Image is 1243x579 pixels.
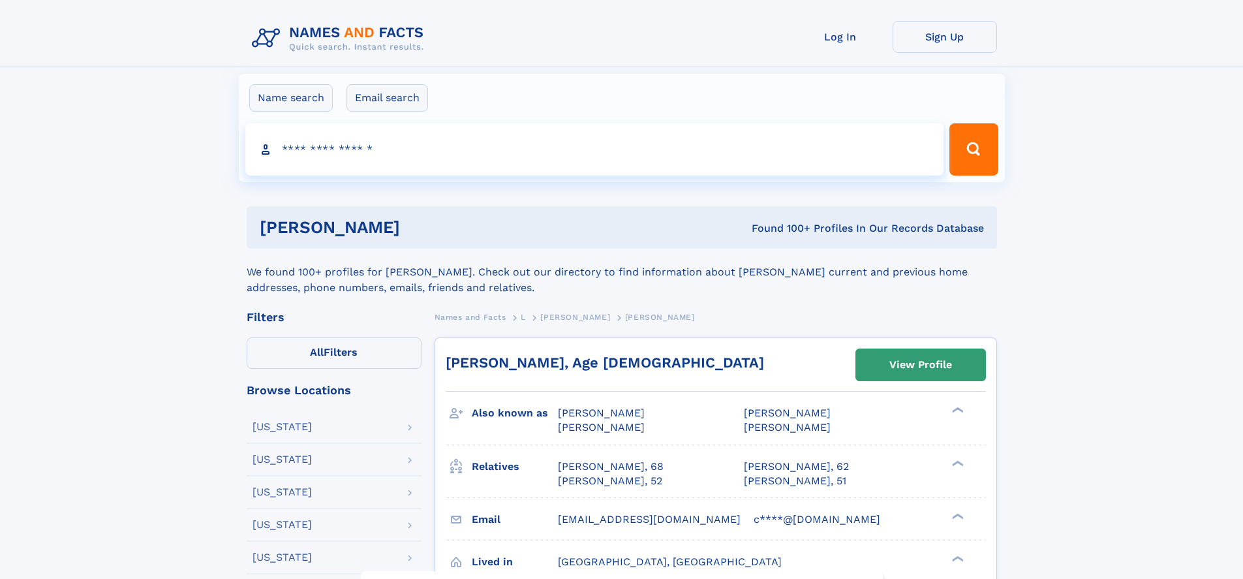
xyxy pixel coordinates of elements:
[558,407,645,419] span: [PERSON_NAME]
[253,422,312,432] div: [US_STATE]
[575,221,984,236] div: Found 100+ Profiles In Our Records Database
[558,474,662,488] a: [PERSON_NAME], 52
[446,354,764,371] a: [PERSON_NAME], Age [DEMOGRAPHIC_DATA]
[253,487,312,497] div: [US_STATE]
[245,123,944,176] input: search input
[521,309,526,325] a: L
[856,349,985,381] a: View Profile
[247,249,997,296] div: We found 100+ profiles for [PERSON_NAME]. Check out our directory to find information about [PERS...
[744,421,831,433] span: [PERSON_NAME]
[346,84,428,112] label: Email search
[949,512,964,520] div: ❯
[949,406,964,415] div: ❯
[558,421,645,433] span: [PERSON_NAME]
[558,513,741,525] span: [EMAIL_ADDRESS][DOMAIN_NAME]
[247,311,422,323] div: Filters
[247,21,435,56] img: Logo Names and Facts
[949,554,964,563] div: ❯
[253,552,312,563] div: [US_STATE]
[260,219,576,236] h1: [PERSON_NAME]
[744,474,846,488] a: [PERSON_NAME], 51
[788,21,893,53] a: Log In
[247,337,422,369] label: Filters
[472,456,558,478] h3: Relatives
[540,313,610,322] span: [PERSON_NAME]
[744,407,831,419] span: [PERSON_NAME]
[949,459,964,467] div: ❯
[744,460,849,474] a: [PERSON_NAME], 62
[949,123,998,176] button: Search Button
[253,520,312,530] div: [US_STATE]
[472,402,558,424] h3: Also known as
[889,350,952,380] div: View Profile
[521,313,526,322] span: L
[472,509,558,531] h3: Email
[472,551,558,573] h3: Lived in
[249,84,333,112] label: Name search
[435,309,506,325] a: Names and Facts
[540,309,610,325] a: [PERSON_NAME]
[558,460,664,474] a: [PERSON_NAME], 68
[247,384,422,396] div: Browse Locations
[625,313,695,322] span: [PERSON_NAME]
[310,346,324,358] span: All
[893,21,997,53] a: Sign Up
[558,556,782,568] span: [GEOGRAPHIC_DATA], [GEOGRAPHIC_DATA]
[253,454,312,465] div: [US_STATE]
